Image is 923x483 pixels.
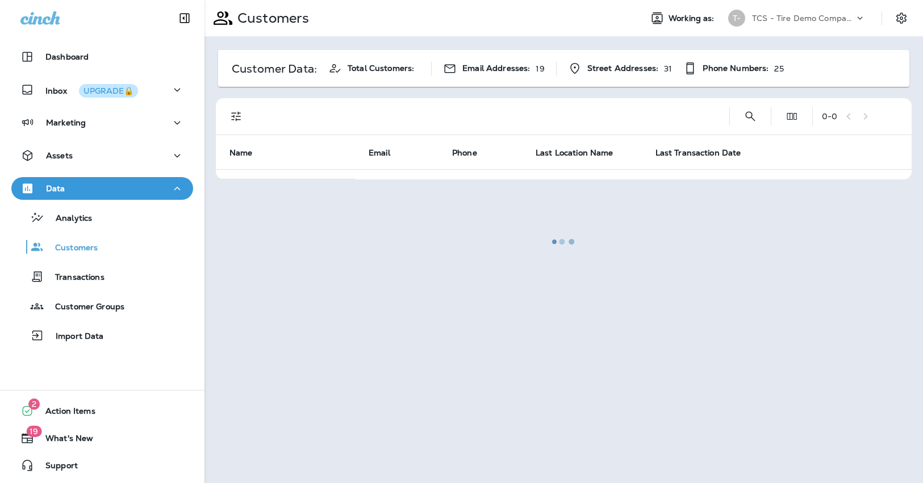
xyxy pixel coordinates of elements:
[79,84,138,98] button: UPGRADE🔒
[46,118,86,127] p: Marketing
[44,213,92,224] p: Analytics
[44,331,104,342] p: Import Data
[34,434,93,447] span: What's New
[11,205,193,229] button: Analytics
[11,264,193,288] button: Transactions
[45,52,89,61] p: Dashboard
[44,302,124,313] p: Customer Groups
[34,461,78,474] span: Support
[169,7,201,30] button: Collapse Sidebar
[11,78,193,101] button: InboxUPGRADE🔒
[11,294,193,318] button: Customer Groups
[28,398,40,410] span: 2
[11,111,193,134] button: Marketing
[45,84,138,96] p: Inbox
[11,144,193,167] button: Assets
[44,243,98,254] p: Customers
[11,400,193,422] button: 2Action Items
[83,87,133,95] div: UPGRADE🔒
[11,235,193,259] button: Customers
[46,151,73,160] p: Assets
[11,454,193,477] button: Support
[44,272,105,283] p: Transactions
[11,177,193,200] button: Data
[34,406,95,420] span: Action Items
[11,324,193,347] button: Import Data
[11,45,193,68] button: Dashboard
[11,427,193,450] button: 19What's New
[46,184,65,193] p: Data
[26,426,41,437] span: 19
